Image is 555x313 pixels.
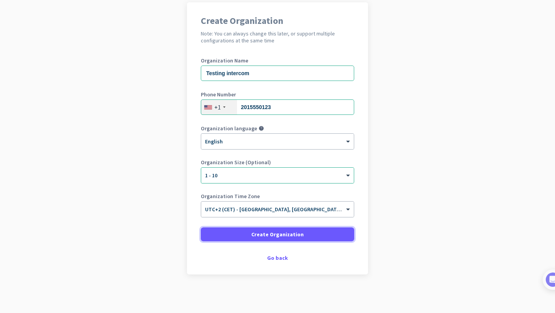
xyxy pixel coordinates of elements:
label: Organization Name [201,58,354,63]
div: +1 [214,103,221,111]
label: Organization language [201,126,257,131]
input: 201-555-0123 [201,99,354,115]
label: Organization Time Zone [201,194,354,199]
h2: Note: You can always change this later, or support multiple configurations at the same time [201,30,354,44]
h1: Create Organization [201,16,354,25]
label: Phone Number [201,92,354,97]
input: What is the name of your organization? [201,66,354,81]
div: Go back [201,255,354,261]
span: Create Organization [251,231,304,238]
label: Organization Size (Optional) [201,160,354,165]
button: Create Organization [201,227,354,241]
i: help [259,126,264,131]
